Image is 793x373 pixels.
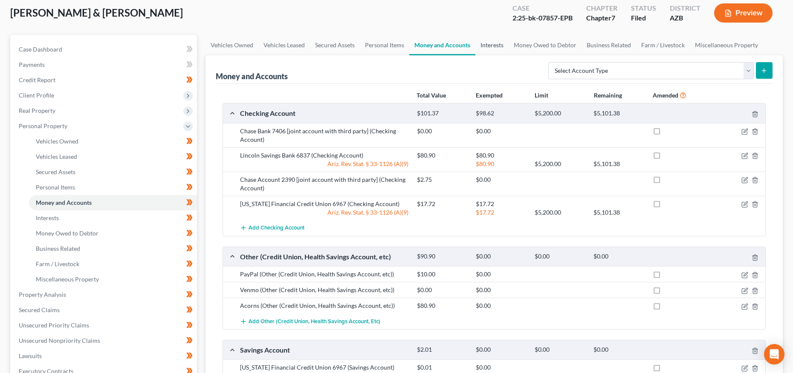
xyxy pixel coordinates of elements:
[413,151,472,160] div: $80.90
[472,151,530,160] div: $80.90
[19,291,66,298] span: Property Analysis
[19,321,89,329] span: Unsecured Priority Claims
[205,35,258,55] a: Vehicles Owned
[236,363,413,372] div: [US_STATE] Financial Credit Union 6967 (Savings Account)
[36,214,59,221] span: Interests
[472,270,530,278] div: $0.00
[589,208,648,217] div: $5,101.38
[413,252,472,261] div: $90.90
[236,286,413,294] div: Venmo (Other (Credit Union, Health Savings Account, etc))
[360,35,409,55] a: Personal Items
[589,160,648,168] div: $5,101.38
[12,333,197,348] a: Unsecured Nonpriority Claims
[417,92,446,99] strong: Total Value
[36,245,80,252] span: Business Related
[475,35,509,55] a: Interests
[530,160,589,168] div: $5,200.00
[19,61,45,68] span: Payments
[10,6,183,19] span: [PERSON_NAME] & [PERSON_NAME]
[653,92,678,99] strong: Amended
[586,3,617,13] div: Chapter
[236,208,413,217] div: Ariz. Rev. Stat. § 33-1126 (A)(9)
[19,107,55,114] span: Real Property
[690,35,763,55] a: Miscellaneous Property
[240,313,380,329] button: Add Other (Credit Union, Health Savings Account, etc)
[12,42,197,57] a: Case Dashboard
[589,109,648,118] div: $5,101.38
[594,92,622,99] strong: Remaining
[310,35,360,55] a: Secured Assets
[631,3,656,13] div: Status
[36,138,78,145] span: Vehicles Owned
[29,241,197,256] a: Business Related
[29,149,197,164] a: Vehicles Leased
[29,195,197,210] a: Money and Accounts
[472,160,530,168] div: $80.90
[236,109,413,118] div: Checking Account
[512,13,573,23] div: 2:25-bk-07857-EPB
[472,127,530,135] div: $0.00
[249,225,304,232] span: Add Checking Account
[216,71,288,81] div: Money and Accounts
[670,3,700,13] div: District
[29,256,197,272] a: Farm / Livestock
[472,208,530,217] div: $17.72
[476,92,503,99] strong: Exempted
[12,72,197,88] a: Credit Report
[413,346,472,354] div: $2.01
[413,127,472,135] div: $0.00
[236,252,413,261] div: Other (Credit Union, Health Savings Account, etc)
[582,35,636,55] a: Business Related
[413,270,472,278] div: $10.00
[258,35,310,55] a: Vehicles Leased
[19,46,62,53] span: Case Dashboard
[530,252,589,261] div: $0.00
[29,272,197,287] a: Miscellaneous Property
[36,153,77,160] span: Vehicles Leased
[472,363,530,372] div: $0.00
[631,13,656,23] div: Filed
[236,200,413,208] div: [US_STATE] Financial Credit Union 6967 (Checking Account)
[12,348,197,364] a: Lawsuits
[12,318,197,333] a: Unsecured Priority Claims
[19,122,67,129] span: Personal Property
[29,134,197,149] a: Vehicles Owned
[589,252,648,261] div: $0.00
[19,92,54,99] span: Client Profile
[413,301,472,310] div: $80.90
[29,210,197,226] a: Interests
[535,92,548,99] strong: Limit
[29,226,197,241] a: Money Owed to Debtor
[413,286,472,294] div: $0.00
[413,200,472,208] div: $17.72
[12,302,197,318] a: Secured Claims
[19,76,55,83] span: Credit Report
[764,344,784,364] div: Open Intercom Messenger
[472,200,530,208] div: $17.72
[472,301,530,310] div: $0.00
[249,318,380,325] span: Add Other (Credit Union, Health Savings Account, etc)
[236,160,413,168] div: Ariz. Rev. Stat. § 33-1126 (A)(9)
[236,175,413,192] div: Chase Account 2390 [joint account with third party] (Checking Account)
[413,109,472,118] div: $101.37
[589,346,648,354] div: $0.00
[36,275,99,283] span: Miscellaneous Property
[670,13,700,23] div: AZB
[413,363,472,372] div: $0.01
[472,252,530,261] div: $0.00
[512,3,573,13] div: Case
[236,151,413,160] div: Lincoln Savings Bank 6837 (Checking Account)
[19,306,60,313] span: Secured Claims
[36,184,75,191] span: Personal Items
[586,13,617,23] div: Chapter
[240,220,304,236] button: Add Checking Account
[36,260,79,267] span: Farm / Livestock
[611,14,615,22] span: 7
[472,175,530,184] div: $0.00
[19,337,100,344] span: Unsecured Nonpriority Claims
[636,35,690,55] a: Farm / Livestock
[409,35,475,55] a: Money and Accounts
[12,287,197,302] a: Property Analysis
[472,346,530,354] div: $0.00
[236,127,413,144] div: Chase Bank 7406 [joint account with third party] (Checking Account)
